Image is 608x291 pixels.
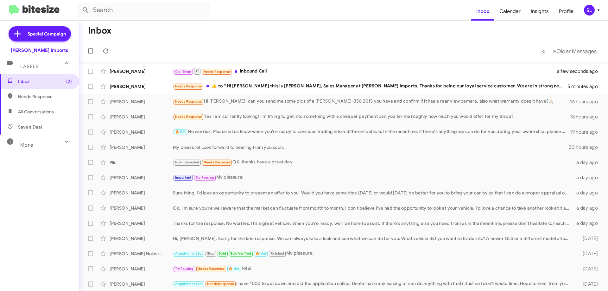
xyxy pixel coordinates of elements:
[110,235,173,242] div: [PERSON_NAME]
[110,83,173,90] div: [PERSON_NAME]
[110,159,173,166] div: Pllc
[110,68,173,74] div: [PERSON_NAME]
[110,220,173,226] div: [PERSON_NAME]
[175,175,192,180] span: Important
[173,67,565,75] div: Inbound Call
[579,5,601,16] button: SL
[77,3,210,18] input: Search
[549,45,600,58] button: Next
[173,128,570,136] div: No worries. Please let us know when you're ready to consider trading into a different vehicle. In...
[110,281,173,287] div: [PERSON_NAME]
[570,114,603,120] div: 18 hours ago
[207,251,215,256] span: Stop
[18,78,72,85] span: Inbox
[173,190,573,196] div: Sure thing. I'd love an opportunity to present an offer to you. Would you have some time [DATE] o...
[18,124,42,130] span: Save a Deal
[219,251,226,256] span: Sold
[229,267,239,271] span: 🔥 Hot
[573,174,603,181] div: a day ago
[175,84,202,88] span: Needs Response
[110,266,173,272] div: [PERSON_NAME]
[173,98,570,105] div: Hi [PERSON_NAME], can you send me some pics of a [PERSON_NAME]-350 2015 you have and confirm if i...
[538,45,549,58] button: Previous
[173,83,567,90] div: ​👍​ to “ Hi [PERSON_NAME] this is [PERSON_NAME], Sales Manager at [PERSON_NAME] Imports. Thanks f...
[569,144,603,150] div: 20 hours ago
[471,2,494,21] a: Inbox
[173,265,573,272] div: Nite!
[20,142,33,148] span: More
[175,115,202,119] span: Needs Response
[175,70,192,74] span: Call Them
[110,205,173,211] div: [PERSON_NAME]
[526,2,554,21] a: Insights
[554,2,579,21] a: Profile
[556,48,597,55] span: Older Messages
[553,47,556,55] span: »
[203,70,230,74] span: Needs Response
[567,83,603,90] div: 5 minutes ago
[110,144,173,150] div: [PERSON_NAME]
[173,250,573,257] div: My pleasure.
[573,220,603,226] div: a day ago
[173,144,569,150] div: My pleasure! Look forward to hearing from you soon.
[175,160,199,164] span: Not-Interested
[175,130,186,134] span: 🔥 Hot
[110,98,173,105] div: [PERSON_NAME]
[173,205,573,211] div: Ok. I'm sure you're well aware that the market can fluctuate from month to month. I don't believe...
[20,64,39,69] span: Labels
[175,251,203,256] span: Appointment Set
[173,280,573,288] div: I have 1000 to put down and did the application online. Dental have any leasing or can do anythin...
[175,267,193,271] span: Try Pausing
[11,47,68,54] div: [PERSON_NAME] Imports
[573,266,603,272] div: [DATE]
[204,160,231,164] span: Needs Response
[173,159,573,166] div: OK, thanks have a great day
[175,99,202,104] span: Needs Response
[66,78,72,85] span: (2)
[18,93,72,100] span: Needs Response
[573,159,603,166] div: a day ago
[18,109,54,115] span: All Conversations
[110,129,173,135] div: [PERSON_NAME]
[565,68,603,74] div: a few seconds ago
[173,220,573,226] div: Thanks for the response. No worries. It's a great vehicle. When you're ready, we'll be here to as...
[573,281,603,287] div: [DATE]
[175,282,203,286] span: Appointment Set
[573,235,603,242] div: [DATE]
[494,2,526,21] a: Calendar
[573,190,603,196] div: a day ago
[255,251,266,256] span: 🔥 Hot
[230,251,251,256] span: Sold Verified
[173,113,570,120] div: Yes I am currently looking! I'm trying to get into something with a cheaper payment can you tell ...
[110,250,173,257] div: [PERSON_NAME] Nolastname119188155
[570,98,603,105] div: 16 hours ago
[198,267,225,271] span: Needs Response
[173,174,573,181] div: My pleasure!
[570,129,603,135] div: 19 hours ago
[573,205,603,211] div: a day ago
[9,26,71,41] a: Special Campaign
[173,235,573,242] div: Hi, [PERSON_NAME]. Sorry for the late response. We can always take a look and see what we can do ...
[584,5,595,16] div: SL
[542,47,546,55] span: «
[110,190,173,196] div: [PERSON_NAME]
[110,174,173,181] div: [PERSON_NAME]
[539,45,600,58] nav: Page navigation example
[88,26,111,36] h1: Inbox
[270,251,284,256] span: Finished
[196,175,214,180] span: Try Pausing
[110,114,173,120] div: [PERSON_NAME]
[28,31,66,37] span: Special Campaign
[207,282,234,286] span: Needs Response
[573,250,603,257] div: [DATE]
